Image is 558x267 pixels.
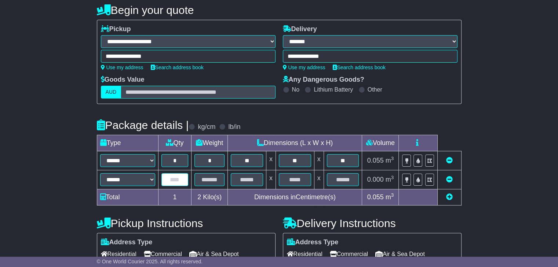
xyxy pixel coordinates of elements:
td: Dimensions in Centimetre(s) [228,189,362,205]
a: Remove this item [446,176,453,183]
label: kg/cm [198,123,215,131]
span: Commercial [144,248,182,260]
a: Remove this item [446,157,453,164]
a: Add new item [446,193,453,201]
h4: Package details | [97,119,189,131]
td: Qty [158,135,192,151]
span: m [386,193,394,201]
td: x [314,151,324,170]
h4: Pickup Instructions [97,217,276,229]
span: Air & Sea Depot [375,248,425,260]
label: lb/in [228,123,240,131]
td: Dimensions (L x W x H) [228,135,362,151]
span: 0.055 [367,193,384,201]
span: 2 [197,193,201,201]
label: Pickup [101,25,131,33]
h4: Begin your quote [97,4,462,16]
td: 1 [158,189,192,205]
h4: Delivery Instructions [283,217,462,229]
span: 0.000 [367,176,384,183]
a: Use my address [283,64,325,70]
sup: 3 [391,156,394,161]
td: Weight [192,135,228,151]
a: Use my address [101,64,143,70]
span: m [386,157,394,164]
label: Lithium Battery [314,86,353,93]
label: Delivery [283,25,317,33]
span: 0.055 [367,157,384,164]
span: Residential [287,248,322,260]
label: Address Type [101,238,153,246]
label: AUD [101,86,121,99]
sup: 3 [391,175,394,180]
label: Other [368,86,382,93]
td: x [266,170,276,189]
td: x [314,170,324,189]
td: Type [97,135,158,151]
sup: 3 [391,192,394,198]
span: Residential [101,248,136,260]
label: Any Dangerous Goods? [283,76,364,84]
label: Address Type [287,238,339,246]
label: No [292,86,299,93]
td: x [266,151,276,170]
span: © One World Courier 2025. All rights reserved. [97,259,203,264]
td: Total [97,189,158,205]
td: Kilo(s) [192,189,228,205]
span: Air & Sea Depot [189,248,239,260]
a: Search address book [333,64,386,70]
a: Search address book [151,64,204,70]
td: Volume [362,135,399,151]
label: Goods Value [101,76,145,84]
span: Commercial [330,248,368,260]
span: m [386,176,394,183]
